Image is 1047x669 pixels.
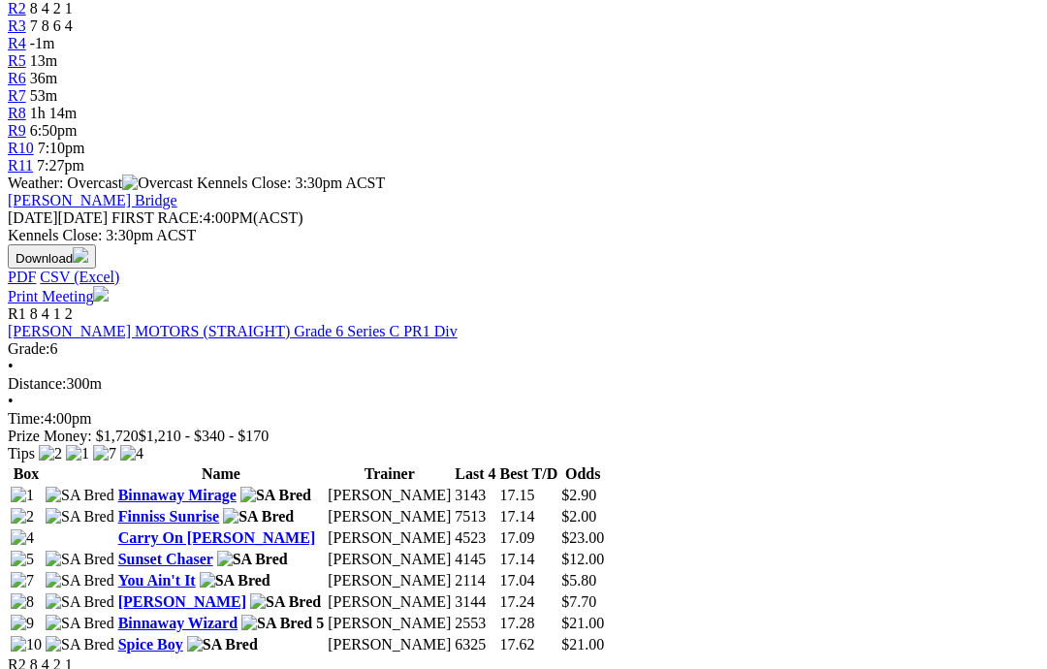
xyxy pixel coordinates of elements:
[8,157,33,174] a: R11
[11,615,34,632] img: 9
[30,52,57,69] span: 13m
[46,636,114,653] img: SA Bred
[8,17,26,34] a: R3
[327,486,452,505] td: [PERSON_NAME]
[8,358,14,374] span: •
[454,528,496,548] td: 4523
[8,140,34,156] a: R10
[8,209,108,226] span: [DATE]
[499,528,559,548] td: 17.09
[11,529,34,547] img: 4
[8,323,458,339] a: [PERSON_NAME] MOTORS (STRAIGHT) Grade 6 Series C PR1 Div
[8,288,109,304] a: Print Meeting
[118,636,183,653] a: Spice Boy
[111,209,203,226] span: FIRST RACE:
[8,393,14,409] span: •
[8,227,1039,244] div: Kennels Close: 3:30pm ACST
[37,157,84,174] span: 7:27pm
[11,551,34,568] img: 5
[454,614,496,633] td: 2553
[499,550,559,569] td: 17.14
[499,571,559,590] td: 17.04
[11,593,34,611] img: 8
[327,550,452,569] td: [PERSON_NAME]
[217,551,288,568] img: SA Bred
[30,70,57,86] span: 36m
[46,551,114,568] img: SA Bred
[93,445,116,462] img: 7
[30,87,57,104] span: 53m
[8,269,1039,286] div: Download
[561,572,596,589] span: $5.80
[499,486,559,505] td: 17.15
[11,487,34,504] img: 1
[561,529,604,546] span: $23.00
[561,551,604,567] span: $12.00
[30,305,73,322] span: 8 4 1 2
[8,445,35,462] span: Tips
[8,375,1039,393] div: 300m
[327,614,452,633] td: [PERSON_NAME]
[40,269,119,285] a: CSV (Excel)
[454,635,496,654] td: 6325
[8,340,50,357] span: Grade:
[561,636,604,653] span: $21.00
[46,508,114,526] img: SA Bred
[241,615,312,632] img: SA Bred
[8,105,26,121] a: R8
[499,464,559,484] th: Best T/D
[561,508,596,525] span: $2.00
[8,70,26,86] a: R6
[499,592,559,612] td: 17.24
[454,550,496,569] td: 4145
[118,487,237,503] a: Binnaway Mirage
[118,551,213,567] a: Sunset Chaser
[118,615,238,631] a: Binnaway Wizard
[30,122,78,139] span: 6:50pm
[197,175,385,191] span: Kennels Close: 3:30pm ACST
[8,269,36,285] a: PDF
[111,209,303,226] span: 4:00PM(ACST)
[327,635,452,654] td: [PERSON_NAME]
[46,615,114,632] img: SA Bred
[117,464,326,484] th: Name
[122,175,193,192] img: Overcast
[93,286,109,302] img: printer.svg
[11,572,34,589] img: 7
[561,487,596,503] span: $2.90
[561,593,596,610] span: $7.70
[316,615,324,631] span: 5
[11,508,34,526] img: 2
[8,375,66,392] span: Distance:
[46,572,114,589] img: SA Bred
[8,52,26,69] a: R5
[8,87,26,104] a: R7
[8,209,58,226] span: [DATE]
[38,140,85,156] span: 7:10pm
[327,507,452,526] td: [PERSON_NAME]
[250,593,321,611] img: SA Bred
[187,636,258,653] img: SA Bred
[8,122,26,139] a: R9
[8,35,26,51] span: R4
[11,636,42,653] img: 10
[14,465,40,482] span: Box
[118,508,219,525] a: Finniss Sunrise
[30,17,73,34] span: 7 8 6 4
[118,593,246,610] a: [PERSON_NAME]
[8,340,1039,358] div: 6
[499,614,559,633] td: 17.28
[8,244,96,269] button: Download
[327,464,452,484] th: Trainer
[8,410,45,427] span: Time:
[118,529,316,546] a: Carry On [PERSON_NAME]
[8,192,177,208] a: [PERSON_NAME] Bridge
[327,528,452,548] td: [PERSON_NAME]
[8,428,1039,445] div: Prize Money: $1,720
